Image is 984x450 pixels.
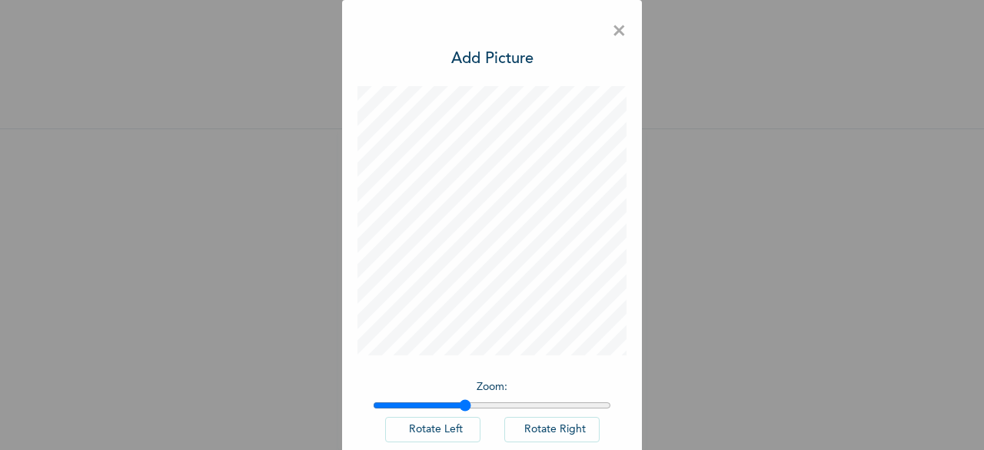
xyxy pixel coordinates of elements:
[451,48,534,71] h3: Add Picture
[612,15,627,48] span: ×
[504,417,600,442] button: Rotate Right
[385,417,480,442] button: Rotate Left
[354,278,630,340] span: Please add a recent Passport Photograph
[373,379,611,395] p: Zoom :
